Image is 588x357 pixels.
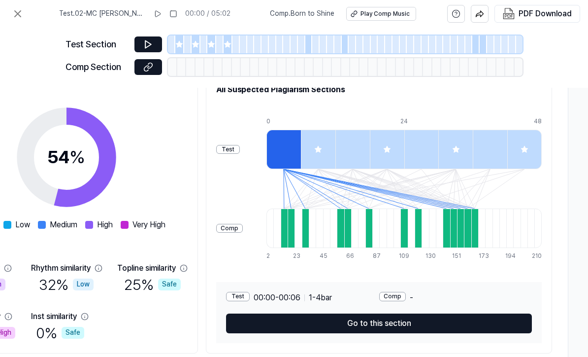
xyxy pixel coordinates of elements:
[65,37,129,52] div: Test Section
[452,252,459,260] div: 151
[31,262,91,274] div: Rhythm similarity
[479,252,486,260] div: 173
[475,9,484,18] img: share
[47,144,85,171] div: 54
[293,252,300,260] div: 23
[185,9,230,19] div: 00:00 / 05:02
[266,252,273,260] div: 2
[216,224,243,233] div: Comp
[447,5,465,23] button: help
[226,292,250,301] div: Test
[59,9,146,19] span: Test . 02-MC [PERSON_NAME] любви-001
[373,252,380,260] div: 87
[69,146,85,168] span: %
[50,219,77,231] span: Medium
[346,252,353,260] div: 66
[532,252,542,260] div: 210
[254,292,300,304] span: 00:00 - 00:06
[400,117,435,126] div: 24
[39,274,94,295] div: 32 %
[360,10,410,18] div: Play Comp Music
[31,311,77,322] div: Inst similarity
[15,219,30,231] span: Low
[309,292,332,304] span: 1 - 4 bar
[73,279,94,290] div: Low
[117,262,176,274] div: Topline similarity
[379,292,532,304] div: -
[65,60,129,74] div: Comp Section
[320,252,327,260] div: 45
[270,9,334,19] span: Comp . Born to Shine
[452,9,460,19] svg: help
[425,252,432,260] div: 130
[132,219,165,231] span: Very High
[266,117,301,126] div: 0
[216,84,542,96] h2: All Suspected Plagiarism Sections
[97,219,113,231] span: High
[534,117,542,126] div: 48
[399,252,406,260] div: 109
[62,327,84,339] div: Safe
[501,5,574,22] button: PDF Download
[158,279,181,290] div: Safe
[216,145,240,154] div: Test
[36,322,84,343] div: 0 %
[226,314,532,333] button: Go to this section
[346,7,416,21] button: Play Comp Music
[124,274,181,295] div: 25 %
[519,7,572,20] div: PDF Download
[503,8,515,20] img: PDF Download
[505,252,512,260] div: 194
[379,292,406,301] div: Comp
